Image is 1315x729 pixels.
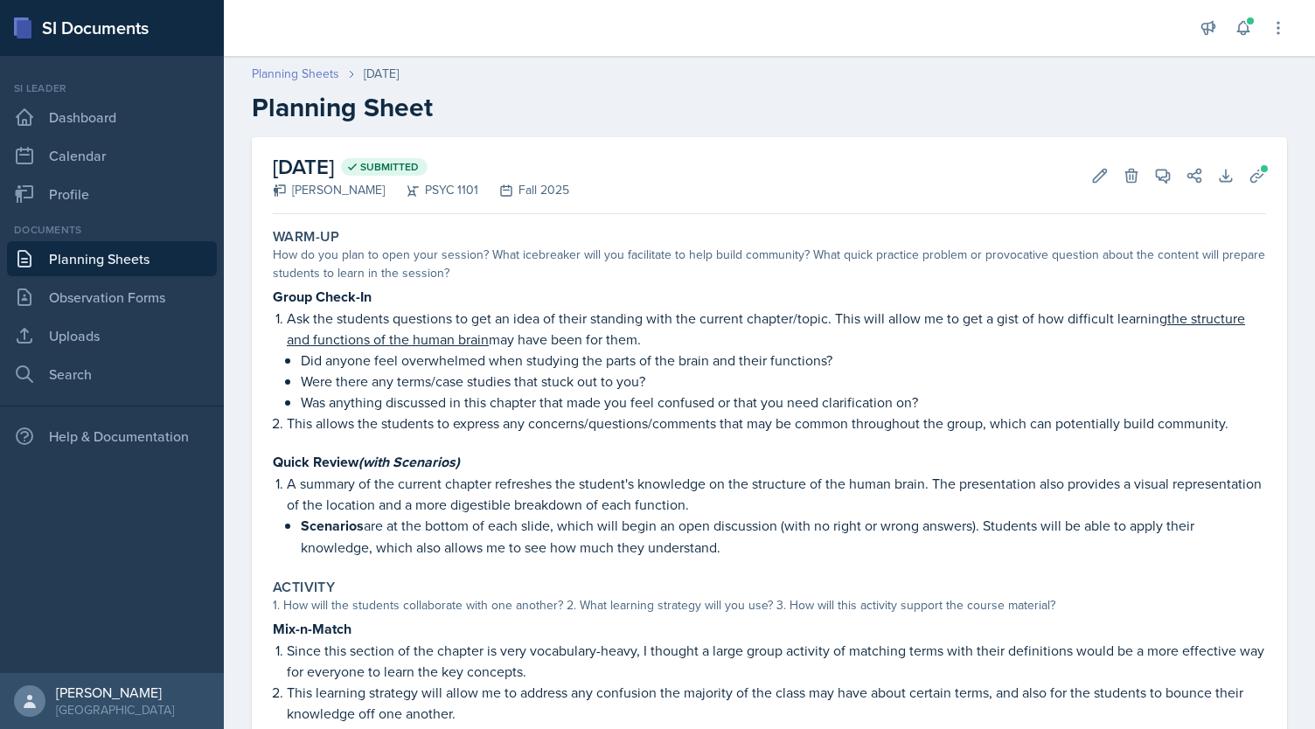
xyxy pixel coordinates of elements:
[287,413,1266,434] p: This allows the students to express any concerns/questions/comments that may be common throughout...
[364,65,399,83] div: [DATE]
[56,684,174,701] div: [PERSON_NAME]
[273,619,351,639] strong: Mix-n-Match
[56,701,174,719] div: [GEOGRAPHIC_DATA]
[393,452,460,472] em: Scenarios)
[287,682,1266,724] p: This learning strategy will allow me to address any confusion the majority of the class may have ...
[273,287,372,307] strong: Group Check-In
[7,138,217,173] a: Calendar
[287,308,1266,350] p: Ask the students questions to get an idea of their standing with the current chapter/topic. This ...
[273,452,460,472] strong: Quick Review
[7,357,217,392] a: Search
[7,241,217,276] a: Planning Sheets
[7,222,217,238] div: Documents
[301,392,1266,413] p: Was anything discussed in this chapter that made you feel confused or that you need clarification...
[7,80,217,96] div: Si leader
[252,65,339,83] a: Planning Sheets
[7,280,217,315] a: Observation Forms
[301,350,1266,371] p: Did anyone feel overwhelmed when studying the parts of the brain and their functions?
[273,151,569,183] h2: [DATE]
[7,419,217,454] div: Help & Documentation
[360,160,419,174] span: Submitted
[252,92,1287,123] h2: Planning Sheet
[478,181,569,199] div: Fall 2025
[287,640,1266,682] p: Since this section of the chapter is very vocabulary-heavy, I thought a large group activity of m...
[7,100,217,135] a: Dashboard
[301,371,1266,392] p: Were there any terms/case studies that stuck out to you?
[273,181,385,199] div: [PERSON_NAME]
[301,515,1266,558] p: are at the bottom of each slide, which will begin an open discussion (with no right or wrong answ...
[7,318,217,353] a: Uploads
[358,452,389,472] em: (with
[301,516,364,536] strong: Scenarios
[287,473,1266,515] p: A summary of the current chapter refreshes the student's knowledge on the structure of the human ...
[7,177,217,212] a: Profile
[273,596,1266,614] div: 1. How will the students collaborate with one another? 2. What learning strategy will you use? 3....
[273,246,1266,282] div: How do you plan to open your session? What icebreaker will you facilitate to help build community...
[273,228,340,246] label: Warm-Up
[385,181,478,199] div: PSYC 1101
[273,579,335,596] label: Activity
